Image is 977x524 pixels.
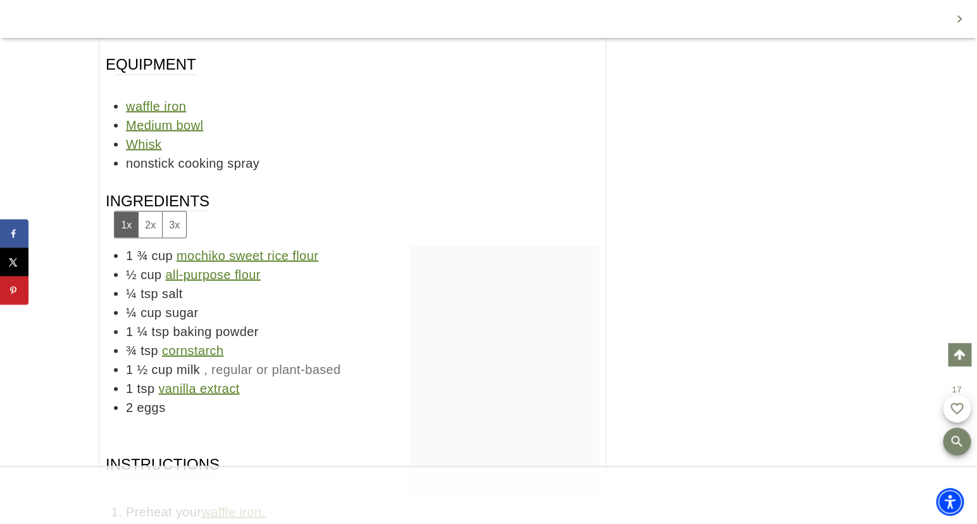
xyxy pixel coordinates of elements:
div: nonstick cooking spray [126,153,599,172]
span: tsp [140,286,158,300]
a: all-purpose flour [165,267,260,281]
span: , regular or plant-based [204,362,340,376]
span: milk [177,362,200,376]
span: Equipment [106,54,196,75]
span: Ingredients [106,190,209,238]
a: Whisk [126,137,161,151]
span: cup [152,362,173,376]
button: Adjust servings by 3x [162,211,186,237]
span: cup [140,267,161,281]
span: cup [140,305,161,319]
span: baking powder [173,324,258,338]
a: Medium bowl [126,118,203,132]
span: cup [152,248,173,262]
span: ¼ [126,286,137,300]
div: Accessibility Menu [936,488,964,516]
a: mochiko sweet rice flour [177,248,318,262]
span: tsp [140,343,158,357]
span: 1 ¾ [126,248,148,262]
span: 1 ½ [126,362,148,376]
span: tsp [137,381,155,395]
span: tsp [152,324,170,338]
span: 1 ¼ [126,324,148,338]
span: Instructions [106,454,220,494]
button: Adjust servings by 1x [115,211,138,237]
span: ¾ [126,343,137,357]
span: salt [162,286,183,300]
span: ½ [126,267,137,281]
a: Scroll to top [948,343,971,366]
span: 1 [126,381,134,395]
span: sugar [165,305,198,319]
span: ¼ [126,305,137,319]
a: cornstarch [162,343,223,357]
button: Adjust servings by 2x [138,211,162,237]
a: waffle iron [126,99,186,113]
span: eggs [137,400,166,414]
a: vanilla extract [158,381,239,395]
span: 2 [126,400,134,414]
